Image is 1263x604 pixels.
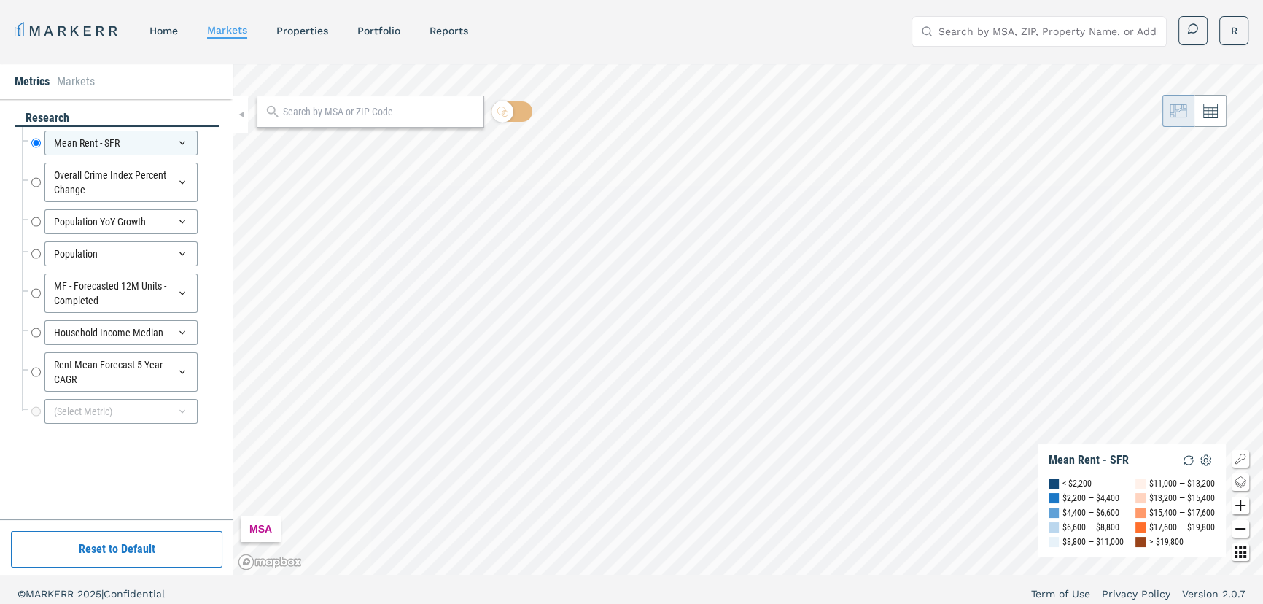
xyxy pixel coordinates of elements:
li: Markets [57,73,95,90]
button: Zoom out map button [1232,520,1249,538]
div: MSA [241,516,281,542]
canvas: Map [233,64,1263,575]
input: Search by MSA, ZIP, Property Name, or Address [938,17,1157,46]
a: Version 2.0.7 [1182,586,1245,601]
div: Household Income Median [44,320,198,345]
a: Mapbox logo [238,554,302,570]
button: Reset to Default [11,531,222,568]
button: Other options map button [1232,543,1249,561]
li: Metrics [15,73,50,90]
div: Mean Rent - SFR [44,131,198,155]
div: $4,400 — $6,600 [1062,506,1119,520]
a: MARKERR [15,20,120,41]
span: 2025 | [77,588,104,600]
button: Zoom in map button [1232,497,1249,514]
div: Population YoY Growth [44,209,198,234]
a: Privacy Policy [1102,586,1170,601]
div: Overall Crime Index Percent Change [44,163,198,202]
a: properties [276,25,328,36]
div: $6,600 — $8,800 [1062,520,1119,535]
div: $17,600 — $19,800 [1149,520,1215,535]
div: < $2,200 [1062,476,1092,491]
a: home [149,25,178,36]
button: Show/Hide Legend Map Button [1232,450,1249,468]
span: Confidential [104,588,165,600]
div: $8,800 — $11,000 [1062,535,1124,549]
span: R [1231,23,1237,38]
input: Search by MSA or ZIP Code [283,104,476,120]
img: Settings [1197,452,1215,469]
span: MARKERR [26,588,77,600]
button: R [1219,16,1248,45]
img: Reload Legend [1180,452,1197,469]
div: Rent Mean Forecast 5 Year CAGR [44,352,198,392]
a: reports [430,25,468,36]
div: $13,200 — $15,400 [1149,491,1215,506]
div: Population [44,241,198,266]
div: (Select Metric) [44,399,198,424]
div: $15,400 — $17,600 [1149,506,1215,520]
div: $11,000 — $13,200 [1149,476,1215,491]
span: © [18,588,26,600]
a: Term of Use [1031,586,1090,601]
a: markets [207,24,247,36]
div: $2,200 — $4,400 [1062,491,1119,506]
button: Change style map button [1232,473,1249,491]
a: Portfolio [357,25,400,36]
div: research [15,110,219,127]
div: > $19,800 [1149,535,1184,549]
div: MF - Forecasted 12M Units - Completed [44,274,198,313]
div: Mean Rent - SFR [1049,453,1129,468]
